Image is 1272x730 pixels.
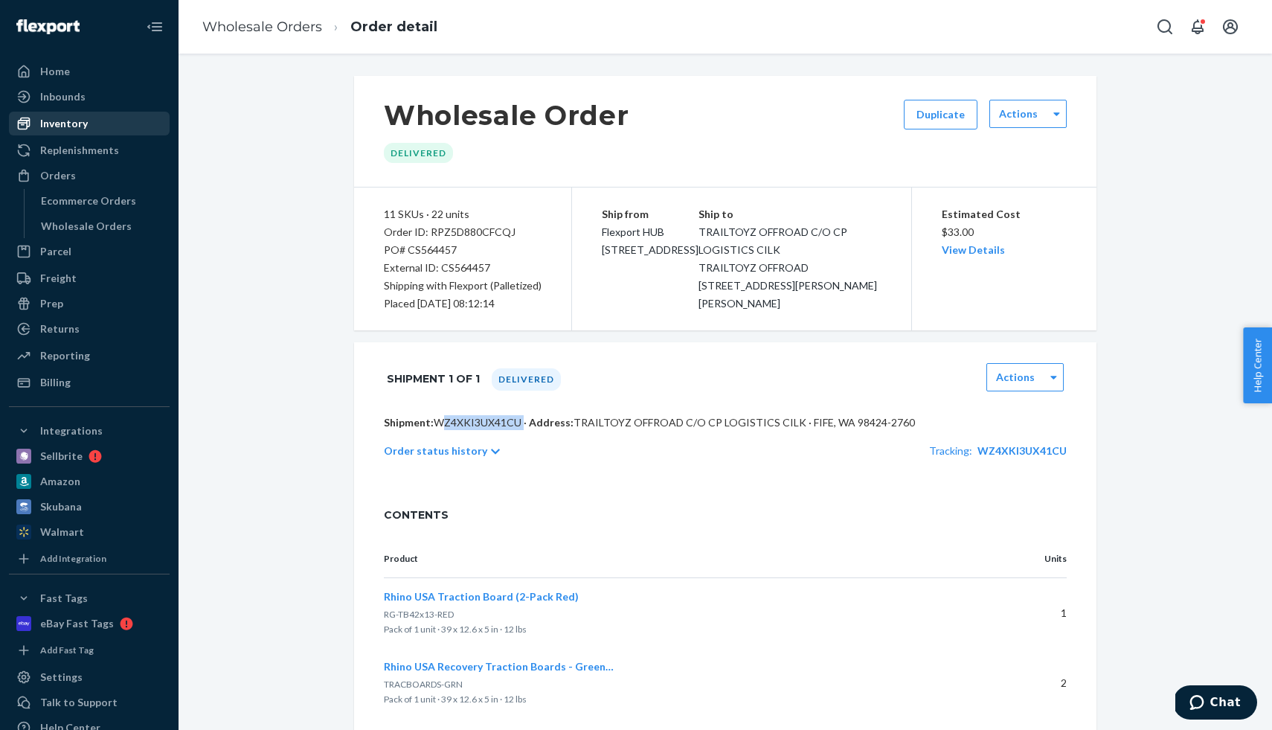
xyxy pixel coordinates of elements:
[40,375,71,390] div: Billing
[904,100,977,129] button: Duplicate
[40,116,88,131] div: Inventory
[1175,685,1257,723] iframe: Opens a widget where you can chat to one of our agents
[9,495,170,519] a: Skubana
[529,416,574,429] span: Address:
[384,416,434,429] span: Shipment:
[350,19,437,35] a: Order detail
[40,143,119,158] div: Replenishments
[40,616,114,631] div: eBay Fast Tags
[384,590,579,603] span: Rhino USA Traction Board (2-Pack Red)
[942,205,1067,223] p: Estimated Cost
[929,444,972,457] span: Tracking:
[384,100,629,131] h1: Wholesale Order
[999,106,1038,121] label: Actions
[384,143,453,163] div: Delivered
[9,266,170,290] a: Freight
[384,679,463,690] span: TRACBOARDS-GRN
[384,589,579,604] button: Rhino USA Traction Board (2-Pack Red)
[996,370,1035,385] label: Actions
[384,205,542,223] div: 11 SKUs · 22 units
[384,622,980,637] p: Pack of 1 unit · 39 x 12.6 x 5 in · 12 lbs
[9,444,170,468] a: Sellbrite
[40,499,82,514] div: Skubana
[9,470,170,493] a: Amazon
[384,552,980,566] p: Product
[9,60,170,83] a: Home
[9,292,170,316] a: Prep
[1243,327,1272,403] button: Help Center
[9,550,170,568] a: Add Integration
[9,641,170,659] a: Add Fast Tag
[16,19,80,34] img: Flexport logo
[384,660,614,673] span: Rhino USA Recovery Traction Boards - Green…
[9,520,170,544] a: Walmart
[1183,12,1212,42] button: Open notifications
[384,659,614,674] button: Rhino USA Recovery Traction Boards - Green…
[9,85,170,109] a: Inbounds
[40,423,103,438] div: Integrations
[384,241,542,259] div: PO# CS564457
[40,168,76,183] div: Orders
[40,64,70,79] div: Home
[33,214,170,238] a: Wholesale Orders
[387,363,480,394] h1: Shipment 1 of 1
[41,219,132,234] div: Wholesale Orders
[9,371,170,394] a: Billing
[9,586,170,610] button: Fast Tags
[9,691,170,714] button: Talk to Support
[698,205,881,223] p: Ship to
[384,508,1067,522] span: CONTENTS
[384,692,980,707] p: Pack of 1 unit · 39 x 12.6 x 5 in · 12 lbs
[942,205,1067,259] div: $33.00
[202,19,322,35] a: Wholesale Orders
[40,695,118,710] div: Talk to Support
[9,240,170,263] a: Parcel
[40,474,80,489] div: Amazon
[602,225,698,256] span: Flexport HUB [STREET_ADDRESS]
[384,444,487,458] p: Order status history
[1004,552,1067,566] p: Units
[40,271,77,286] div: Freight
[1150,12,1180,42] button: Open Search Box
[40,644,94,656] div: Add Fast Tag
[492,368,561,391] div: Delivered
[384,295,542,313] div: Placed [DATE] 08:12:14
[140,12,170,42] button: Close Navigation
[9,344,170,368] a: Reporting
[1004,676,1067,691] p: 2
[40,244,71,259] div: Parcel
[1215,12,1245,42] button: Open account menu
[698,225,877,310] span: TRAILTOYZ OFFROAD C/O CP LOGISTICS CILK TRAILTOYZ OFFROAD [STREET_ADDRESS][PERSON_NAME][PERSON_NAME]
[190,5,449,49] ol: breadcrumbs
[40,525,84,540] div: Walmart
[40,552,106,565] div: Add Integration
[384,259,542,277] div: External ID: CS564457
[977,444,1067,457] a: WZ4XKI3UX41CU
[40,670,83,685] div: Settings
[9,419,170,443] button: Integrations
[41,193,136,208] div: Ecommerce Orders
[9,112,170,135] a: Inventory
[9,317,170,341] a: Returns
[1004,606,1067,621] p: 1
[9,612,170,635] a: eBay Fast Tags
[33,189,170,213] a: Ecommerce Orders
[9,164,170,188] a: Orders
[384,609,454,620] span: RG-TB42x13-RED
[384,223,542,241] div: Order ID: RPZ5D880CFCQJ
[942,243,1005,256] a: View Details
[40,321,80,336] div: Returns
[40,296,63,311] div: Prep
[40,89,86,104] div: Inbounds
[40,591,88,606] div: Fast Tags
[602,205,698,223] p: Ship from
[384,277,542,295] p: Shipping with Flexport (Palletized)
[9,138,170,162] a: Replenishments
[40,348,90,363] div: Reporting
[40,449,83,464] div: Sellbrite
[384,415,1067,430] p: WZ4XKI3UX41CU · TRAILTOYZ OFFROAD C/O CP LOGISTICS CILK · FIFE, WA 98424-2760
[9,665,170,689] a: Settings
